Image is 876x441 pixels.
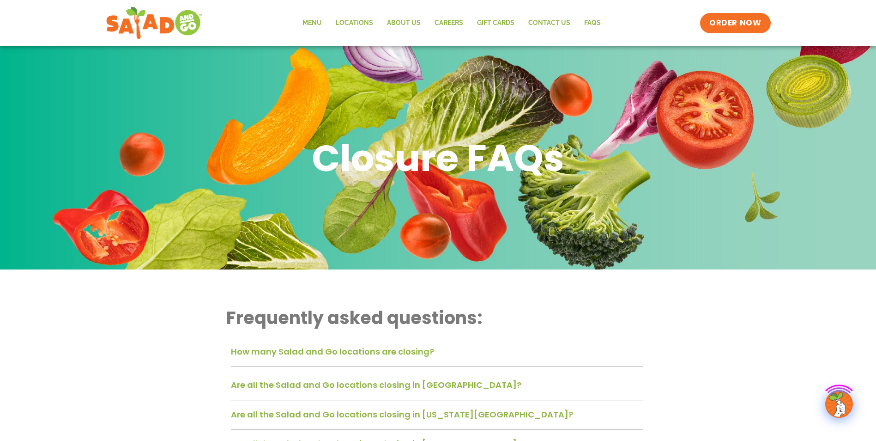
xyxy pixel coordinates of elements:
a: Are all the Salad and Go locations closing in [GEOGRAPHIC_DATA]? [231,379,521,391]
a: Menu [296,12,329,34]
nav: Menu [296,12,608,34]
a: Contact Us [521,12,577,34]
div: How many Salad and Go locations are closing? [231,343,643,367]
a: FAQs [577,12,608,34]
span: ORDER NOW [709,18,761,29]
div: Are all the Salad and Go locations closing in [GEOGRAPHIC_DATA]? [231,376,643,400]
a: Careers [428,12,470,34]
img: new-SAG-logo-768×292 [106,5,203,42]
a: Locations [329,12,380,34]
h2: Frequently asked questions: [226,306,648,329]
a: About Us [380,12,428,34]
a: How many Salad and Go locations are closing? [231,346,434,357]
a: GIFT CARDS [470,12,521,34]
a: Are all the Salad and Go locations closing in [US_STATE][GEOGRAPHIC_DATA]? [231,409,573,420]
h1: Closure FAQs [312,134,564,182]
a: ORDER NOW [700,13,770,33]
div: Are all the Salad and Go locations closing in [US_STATE][GEOGRAPHIC_DATA]? [231,406,643,430]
